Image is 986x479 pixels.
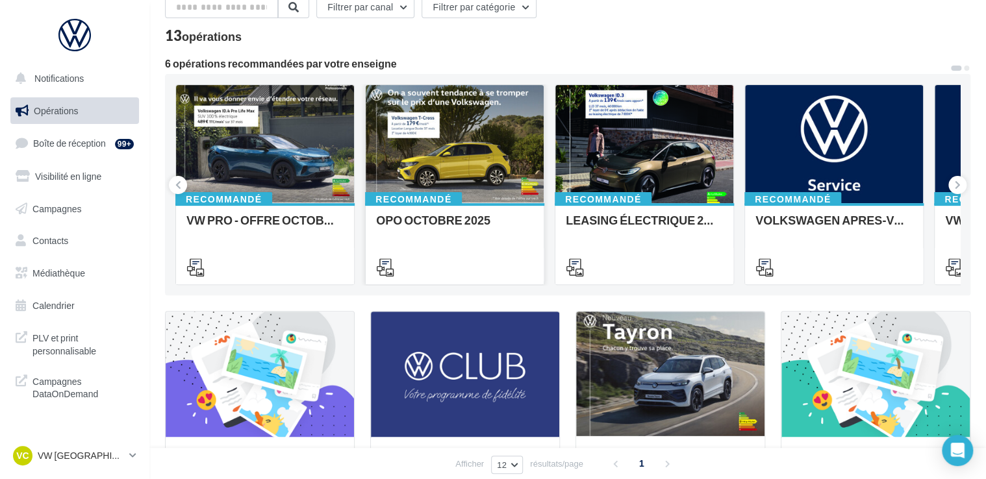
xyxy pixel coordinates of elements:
a: Calendrier [8,292,142,319]
div: 99+ [115,139,134,149]
div: VW PRO - OFFRE OCTOBRE 25 [186,214,344,239]
a: Médiathèque [8,260,142,287]
a: VC VW [GEOGRAPHIC_DATA] [10,443,139,468]
a: PLV et print personnalisable [8,324,142,362]
div: Recommandé [555,192,651,206]
a: Visibilité en ligne [8,163,142,190]
div: Recommandé [175,192,272,206]
a: Campagnes [8,195,142,223]
div: Open Intercom Messenger [942,435,973,466]
a: Opérations [8,97,142,125]
a: Contacts [8,227,142,254]
div: LEASING ÉLECTRIQUE 2025 [566,214,723,239]
span: 12 [497,460,507,470]
span: Visibilité en ligne [35,171,101,182]
span: 1 [631,453,652,474]
span: Boîte de réception [33,138,106,149]
p: VW [GEOGRAPHIC_DATA] [38,449,124,462]
span: Contacts [32,235,68,246]
span: PLV et print personnalisable [32,329,134,357]
span: Afficher [455,458,484,470]
div: opérations [182,31,242,42]
button: Notifications [8,65,136,92]
span: résultats/page [530,458,583,470]
span: VC [16,449,29,462]
div: Recommandé [365,192,462,206]
div: VOLKSWAGEN APRES-VENTE [755,214,913,239]
div: 13 [165,29,242,43]
div: Recommandé [744,192,841,206]
span: Médiathèque [32,267,85,278]
span: Campagnes DataOnDemand [32,373,134,400]
a: Campagnes DataOnDemand [8,367,142,406]
span: Calendrier [32,300,75,311]
span: Campagnes [32,203,82,214]
a: Boîte de réception99+ [8,129,142,157]
span: Opérations [34,105,78,116]
button: 12 [491,456,523,474]
div: OPO OCTOBRE 2025 [376,214,533,239]
span: Notifications [34,73,84,84]
div: 6 opérations recommandées par votre enseigne [165,58,950,69]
